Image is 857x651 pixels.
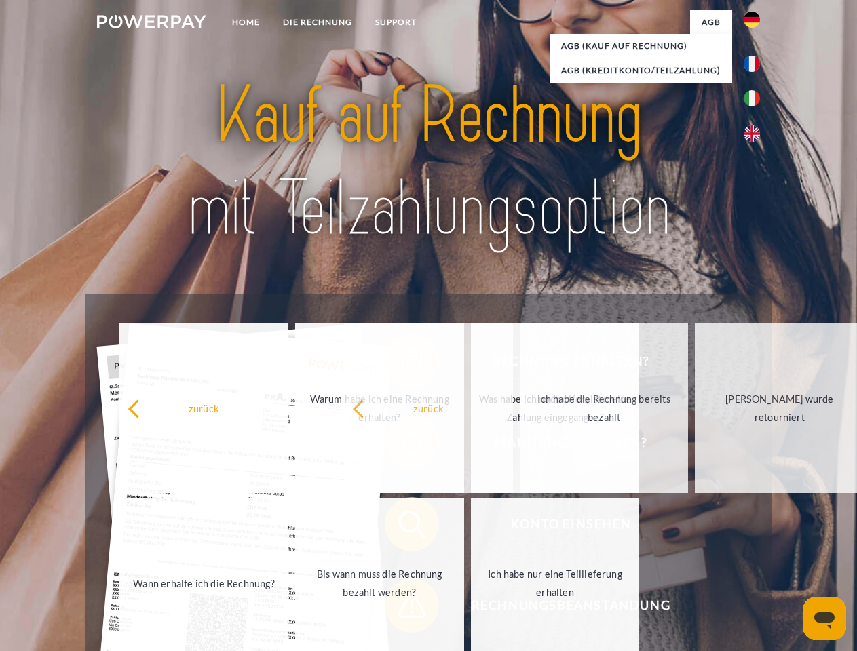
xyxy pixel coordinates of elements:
div: Bis wann muss die Rechnung bezahlt werden? [303,565,456,601]
div: Warum habe ich eine Rechnung erhalten? [303,390,456,427]
img: en [744,125,760,142]
div: Ich habe nur eine Teillieferung erhalten [479,565,632,601]
div: zurück [128,399,280,417]
img: logo-powerpay-white.svg [97,15,206,28]
a: Home [221,10,271,35]
a: DIE RECHNUNG [271,10,364,35]
a: AGB (Kauf auf Rechnung) [550,34,732,58]
img: fr [744,56,760,72]
a: agb [690,10,732,35]
div: zurück [352,399,505,417]
div: Ich habe die Rechnung bereits bezahlt [528,390,681,427]
a: SUPPORT [364,10,428,35]
a: AGB (Kreditkonto/Teilzahlung) [550,58,732,83]
div: [PERSON_NAME] wurde retourniert [703,390,856,427]
img: de [744,12,760,28]
img: title-powerpay_de.svg [130,65,727,260]
div: Wann erhalte ich die Rechnung? [128,574,280,592]
iframe: Schaltfläche zum Öffnen des Messaging-Fensters [803,597,846,640]
img: it [744,90,760,106]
